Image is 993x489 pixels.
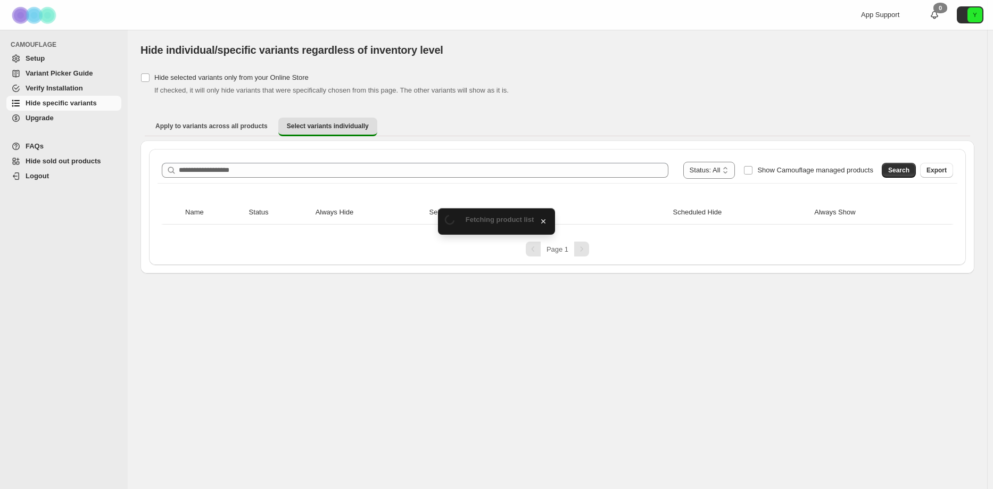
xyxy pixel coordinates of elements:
span: CAMOUFLAGE [11,40,122,49]
span: Setup [26,54,45,62]
a: Logout [6,169,121,184]
th: Name [182,201,246,225]
a: Upgrade [6,111,121,126]
a: 0 [929,10,940,20]
button: Export [920,163,953,178]
text: Y [973,12,977,18]
a: Variant Picker Guide [6,66,121,81]
span: Search [888,166,909,175]
span: Hide specific variants [26,99,97,107]
img: Camouflage [9,1,62,30]
span: Hide sold out products [26,157,101,165]
a: Hide sold out products [6,154,121,169]
span: App Support [861,11,899,19]
a: Setup [6,51,121,66]
button: Apply to variants across all products [147,118,276,135]
th: Always Show [811,201,933,225]
span: Avatar with initials Y [967,7,982,22]
nav: Pagination [158,242,957,256]
th: Scheduled Hide [670,201,812,225]
a: FAQs [6,139,121,154]
a: Verify Installation [6,81,121,96]
button: Avatar with initials Y [957,6,983,23]
span: Variant Picker Guide [26,69,93,77]
span: Export [926,166,947,175]
span: Verify Installation [26,84,83,92]
button: Search [882,163,916,178]
span: Hide selected variants only from your Online Store [154,73,309,81]
span: Show Camouflage managed products [757,166,873,174]
span: If checked, it will only hide variants that were specifically chosen from this page. The other va... [154,86,509,94]
span: Select variants individually [287,122,369,130]
a: Hide specific variants [6,96,121,111]
span: Logout [26,172,49,180]
th: Always Hide [312,201,426,225]
span: Fetching product list [466,216,534,223]
div: Select variants individually [140,140,974,273]
span: FAQs [26,142,44,150]
th: Status [246,201,312,225]
button: Select variants individually [278,118,377,136]
span: Apply to variants across all products [155,122,268,130]
div: 0 [933,3,947,13]
span: Page 1 [547,245,568,253]
th: Selected/Excluded Countries [426,201,669,225]
span: Hide individual/specific variants regardless of inventory level [140,44,443,56]
span: Upgrade [26,114,54,122]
